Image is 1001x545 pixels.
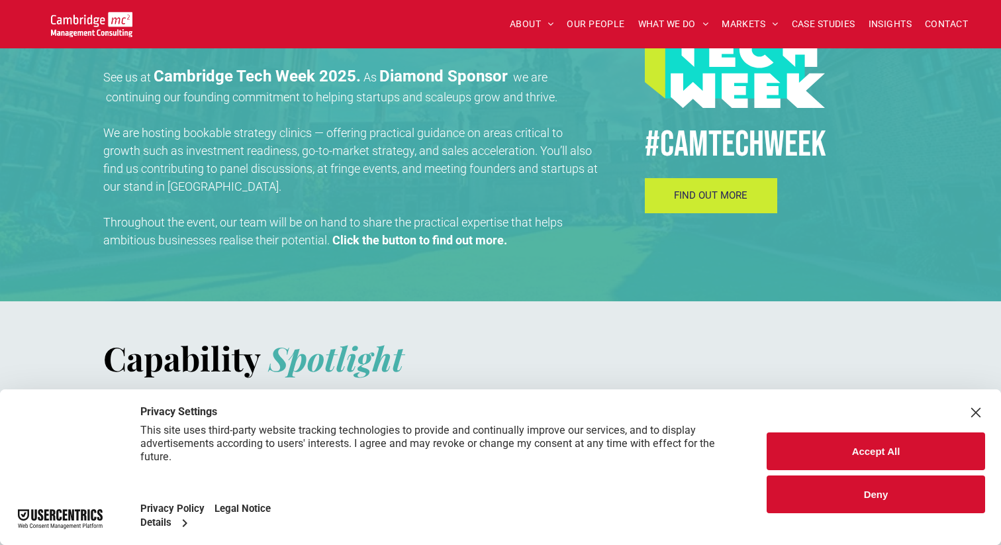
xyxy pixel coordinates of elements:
a: CONTACT [918,14,975,34]
span: Throughout the event, our team will be on hand to share the practical expertise that helps ambiti... [103,215,563,247]
a: INSIGHTS [862,14,918,34]
strong: Capability [103,336,261,380]
a: MARKETS [715,14,785,34]
span: we are [513,70,548,84]
a: WHAT WE DO [632,14,716,34]
strong: Diamond Sponsor [379,67,508,85]
span: #CamTECHWEEK [645,123,826,167]
span: As [363,70,377,84]
strong: Spotlight [269,336,404,380]
span: See us at [103,70,151,84]
span: We are hosting bookable strategy clinics — offering practical guidance on areas critical to growt... [103,126,598,193]
a: FIND OUT MORE [645,178,777,213]
strong: Cambridge Tech Week 2025. [154,67,361,85]
strong: Click the button to find out more. [332,233,507,247]
span: FIND OUT MORE [674,189,747,201]
a: Your Business Transformed | Cambridge Management Consulting [51,14,132,28]
a: OUR PEOPLE [560,14,631,34]
span: continuing our founding commitment to helping startups and scaleups grow and thrive. [106,90,557,104]
a: ABOUT [503,14,561,34]
a: CASE STUDIES [785,14,862,34]
img: Go to Homepage [51,12,132,37]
